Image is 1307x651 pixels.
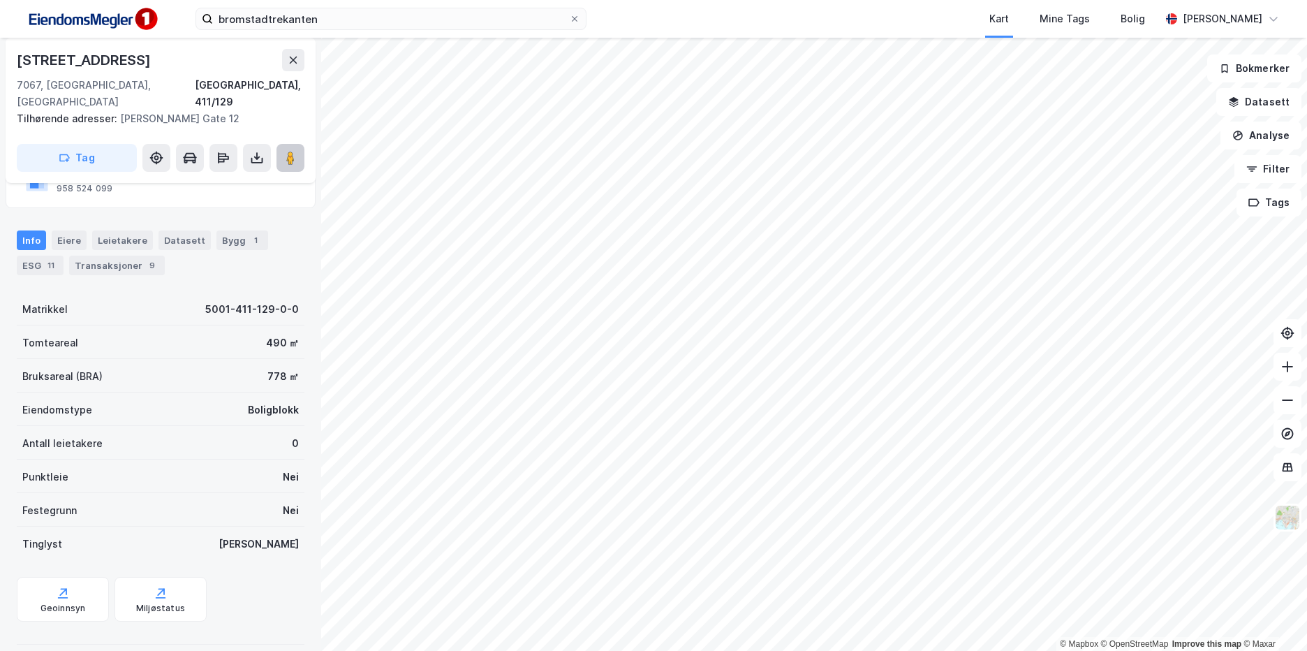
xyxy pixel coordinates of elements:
[40,603,86,614] div: Geoinnsyn
[249,233,263,247] div: 1
[69,256,165,275] div: Transaksjoner
[248,402,299,418] div: Boligblokk
[22,368,103,385] div: Bruksareal (BRA)
[22,301,68,318] div: Matrikkel
[22,469,68,485] div: Punktleie
[17,77,195,110] div: 7067, [GEOGRAPHIC_DATA], [GEOGRAPHIC_DATA]
[219,536,299,553] div: [PERSON_NAME]
[145,258,159,272] div: 9
[1234,155,1301,183] button: Filter
[17,110,293,127] div: [PERSON_NAME] Gate 12
[44,258,58,272] div: 11
[205,301,299,318] div: 5001-411-129-0-0
[52,231,87,250] div: Eiere
[1101,639,1169,649] a: OpenStreetMap
[1040,10,1090,27] div: Mine Tags
[195,77,304,110] div: [GEOGRAPHIC_DATA], 411/129
[57,183,112,194] div: 958 524 099
[1236,189,1301,217] button: Tags
[17,144,137,172] button: Tag
[158,231,211,250] div: Datasett
[1274,504,1301,531] img: Z
[22,502,77,519] div: Festegrunn
[17,231,46,250] div: Info
[266,335,299,351] div: 490 ㎡
[1237,584,1307,651] div: Kontrollprogram for chat
[1121,10,1145,27] div: Bolig
[1220,122,1301,149] button: Analyse
[22,335,78,351] div: Tomteareal
[216,231,268,250] div: Bygg
[22,3,162,35] img: F4PB6Px+NJ5v8B7XTbfpPpyloAAAAASUVORK5CYII=
[989,10,1009,27] div: Kart
[17,256,64,275] div: ESG
[22,435,103,452] div: Antall leietakere
[283,502,299,519] div: Nei
[136,603,185,614] div: Miljøstatus
[1207,54,1301,82] button: Bokmerker
[17,49,154,71] div: [STREET_ADDRESS]
[92,231,153,250] div: Leietakere
[1060,639,1098,649] a: Mapbox
[283,469,299,485] div: Nei
[22,536,62,553] div: Tinglyst
[213,8,569,29] input: Søk på adresse, matrikkel, gårdeiere, leietakere eller personer
[17,112,120,124] span: Tilhørende adresser:
[1172,639,1241,649] a: Improve this map
[1216,88,1301,116] button: Datasett
[1237,584,1307,651] iframe: Chat Widget
[22,402,92,418] div: Eiendomstype
[267,368,299,385] div: 778 ㎡
[292,435,299,452] div: 0
[1183,10,1262,27] div: [PERSON_NAME]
